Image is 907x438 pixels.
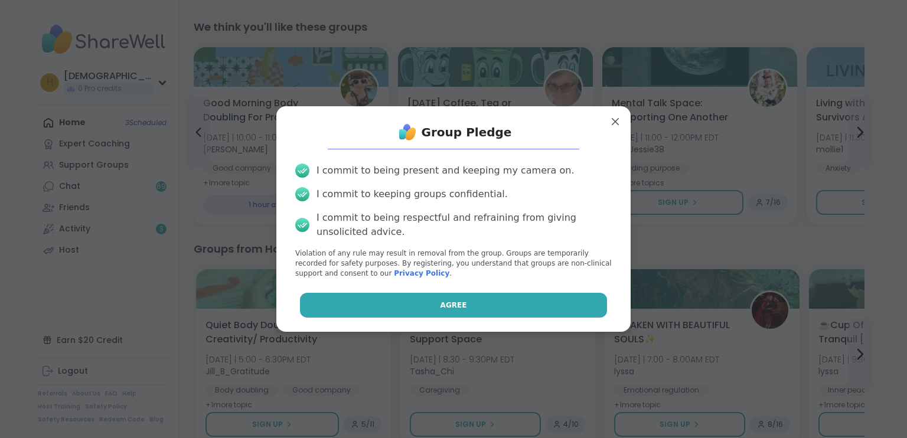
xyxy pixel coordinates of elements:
[394,269,449,277] a: Privacy Policy
[317,211,612,239] div: I commit to being respectful and refraining from giving unsolicited advice.
[396,120,419,144] img: ShareWell Logo
[300,293,608,318] button: Agree
[295,249,612,278] p: Violation of any rule may result in removal from the group. Groups are temporarily recorded for s...
[317,164,574,178] div: I commit to being present and keeping my camera on.
[317,187,508,201] div: I commit to keeping groups confidential.
[441,300,467,310] span: Agree
[422,124,512,140] h1: Group Pledge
